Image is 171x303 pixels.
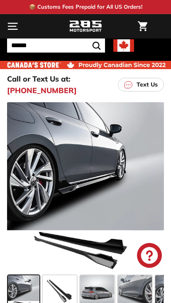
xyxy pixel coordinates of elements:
[7,73,71,84] p: Call or Text Us at:
[29,3,142,11] p: 📦 Customs Fees Prepaid for All US Orders!
[134,243,164,270] inbox-online-store-chat: Shopify online store chat
[137,80,158,89] p: Text Us
[69,19,102,34] img: Logo_285_Motorsport_areodynamics_components
[118,78,164,91] a: Text Us
[7,38,105,53] input: Search
[7,85,77,96] a: [PHONE_NUMBER]
[134,14,151,38] a: Cart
